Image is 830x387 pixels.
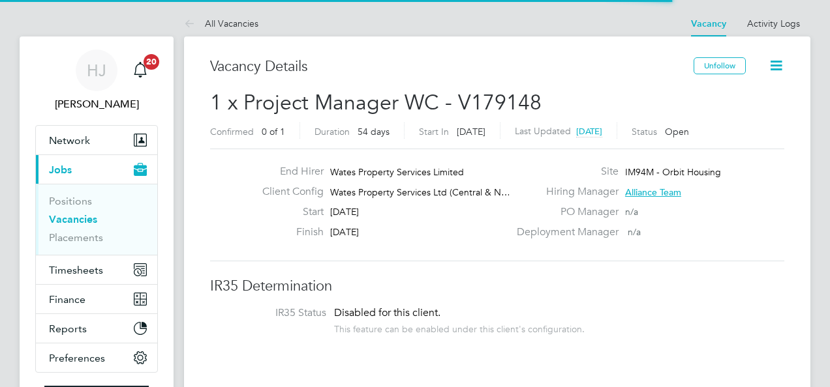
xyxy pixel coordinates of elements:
[358,126,390,137] span: 54 days
[49,264,103,276] span: Timesheets
[330,226,359,238] span: [DATE]
[509,165,619,179] label: Site
[330,166,464,178] span: Wates Property Services Limited
[36,184,157,255] div: Jobs
[252,165,324,179] label: End Hirer
[49,213,97,225] a: Vacancies
[210,126,254,137] label: Confirmed
[747,18,800,29] a: Activity Logs
[694,57,746,74] button: Unfollow
[252,225,324,239] label: Finish
[252,205,324,219] label: Start
[252,185,324,199] label: Client Config
[509,205,619,219] label: PO Manager
[184,18,258,29] a: All Vacancies
[665,126,689,137] span: Open
[330,186,510,198] span: Wates Property Services Ltd (Central & N…
[315,126,350,137] label: Duration
[35,96,158,112] span: Holly Jones
[49,195,92,207] a: Positions
[509,185,619,199] label: Hiring Manager
[210,277,784,296] h3: IR35 Determination
[625,206,638,218] span: n/a
[509,225,619,239] label: Deployment Manager
[36,343,157,372] button: Preferences
[36,126,157,154] button: Network
[49,322,87,335] span: Reports
[49,164,72,176] span: Jobs
[127,50,153,91] a: 20
[144,54,159,70] span: 20
[49,231,103,244] a: Placements
[262,126,285,137] span: 0 of 1
[35,50,158,112] a: HJ[PERSON_NAME]
[36,285,157,313] button: Finance
[49,134,90,147] span: Network
[691,18,726,29] a: Vacancy
[334,320,585,335] div: This feature can be enabled under this client's configuration.
[576,126,602,137] span: [DATE]
[223,306,326,320] label: IR35 Status
[210,57,694,76] h3: Vacancy Details
[632,126,657,137] label: Status
[628,226,641,238] span: n/a
[36,255,157,284] button: Timesheets
[36,155,157,184] button: Jobs
[515,125,571,137] label: Last Updated
[419,126,449,137] label: Start In
[625,186,681,198] span: Alliance Team
[330,206,359,218] span: [DATE]
[49,293,85,306] span: Finance
[625,166,721,178] span: IM94M - Orbit Housing
[36,314,157,343] button: Reports
[210,90,542,115] span: 1 x Project Manager WC - V179148
[49,352,105,364] span: Preferences
[457,126,485,137] span: [DATE]
[334,306,440,319] span: Disabled for this client.
[87,62,106,79] span: HJ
